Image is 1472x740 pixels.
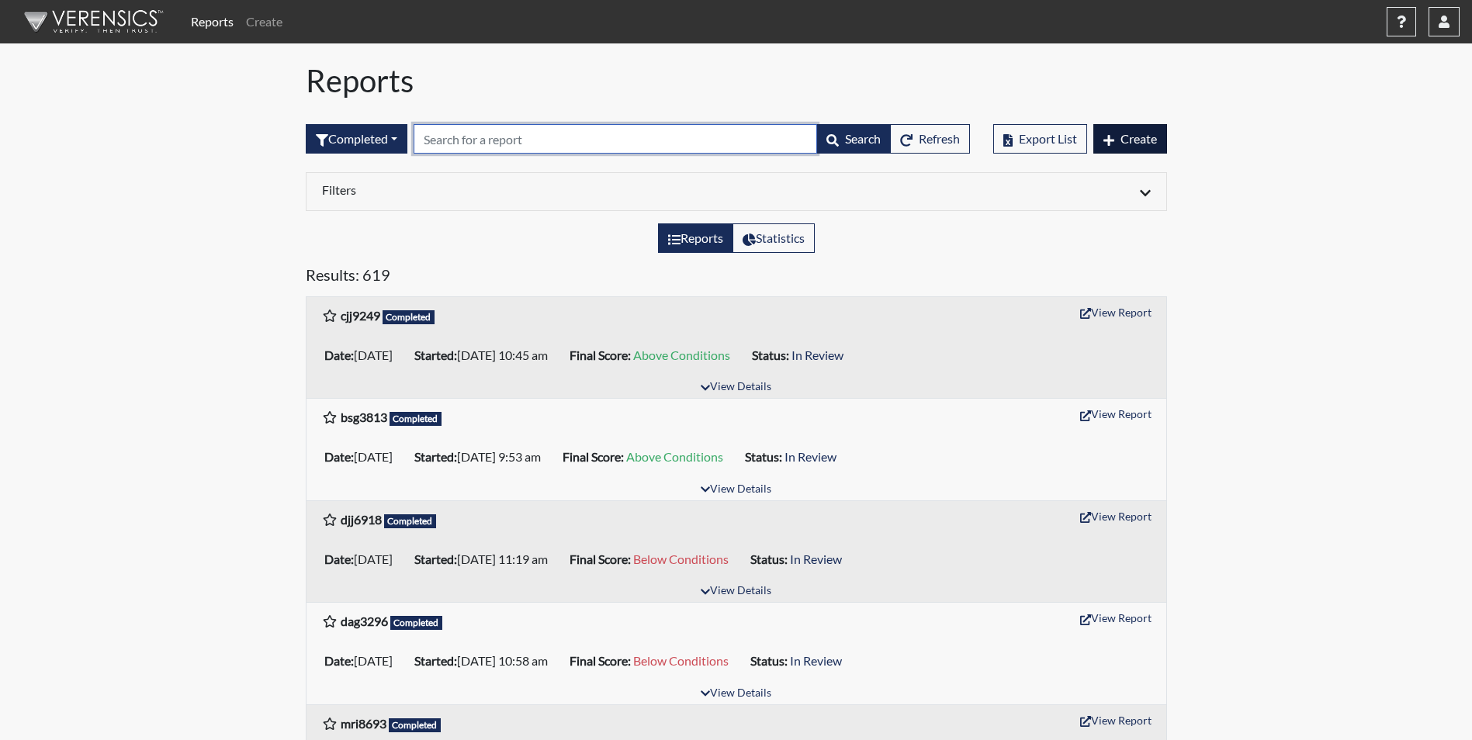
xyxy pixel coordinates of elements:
span: Completed [390,616,443,630]
span: Above Conditions [633,348,730,362]
li: [DATE] [318,648,408,673]
a: Create [240,6,289,37]
button: Create [1093,124,1167,154]
div: Filter by interview status [306,124,407,154]
button: View Report [1073,606,1159,630]
span: Refresh [919,131,960,146]
b: Status: [752,348,789,362]
button: View Details [694,683,778,704]
b: Started: [414,348,457,362]
b: Status: [745,449,782,464]
b: Final Score: [570,348,631,362]
button: Export List [993,124,1087,154]
span: Above Conditions [626,449,723,464]
input: Search by Registration ID, Interview Number, or Investigation Name. [414,124,817,154]
span: Create [1120,131,1157,146]
li: [DATE] 11:19 am [408,547,563,572]
span: Below Conditions [633,552,729,566]
button: Completed [306,124,407,154]
div: Click to expand/collapse filters [310,182,1162,201]
button: Search [816,124,891,154]
b: Status: [750,552,788,566]
b: mri8693 [341,716,386,731]
button: View Report [1073,504,1159,528]
button: View Details [694,377,778,398]
span: Completed [384,514,437,528]
span: Completed [383,310,435,324]
b: Date: [324,348,354,362]
b: bsg3813 [341,410,387,424]
b: cjj9249 [341,308,380,323]
button: View Details [694,479,778,500]
button: View Report [1073,402,1159,426]
button: View Report [1073,708,1159,732]
span: In Review [784,449,836,464]
span: In Review [790,653,842,668]
b: Status: [750,653,788,668]
b: djj6918 [341,512,382,527]
button: View Report [1073,300,1159,324]
b: Date: [324,552,354,566]
span: In Review [791,348,843,362]
li: [DATE] [318,547,408,572]
li: [DATE] 10:45 am [408,343,563,368]
b: Date: [324,449,354,464]
b: Started: [414,653,457,668]
span: Completed [390,412,442,426]
span: Completed [389,718,442,732]
b: dag3296 [341,614,388,628]
span: Export List [1019,131,1077,146]
span: Below Conditions [633,653,729,668]
h1: Reports [306,62,1167,99]
label: View the list of reports [658,223,733,253]
li: [DATE] [318,444,408,469]
label: View statistics about completed interviews [733,223,815,253]
b: Final Score: [570,552,631,566]
h5: Results: 619 [306,265,1167,290]
a: Reports [185,6,240,37]
b: Final Score: [563,449,624,464]
b: Final Score: [570,653,631,668]
h6: Filters [322,182,725,197]
button: Refresh [890,124,970,154]
span: In Review [790,552,842,566]
b: Started: [414,552,457,566]
li: [DATE] 10:58 am [408,648,563,673]
b: Started: [414,449,457,464]
li: [DATE] [318,343,408,368]
button: View Details [694,581,778,602]
b: Date: [324,653,354,668]
span: Search [845,131,881,146]
li: [DATE] 9:53 am [408,444,556,469]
